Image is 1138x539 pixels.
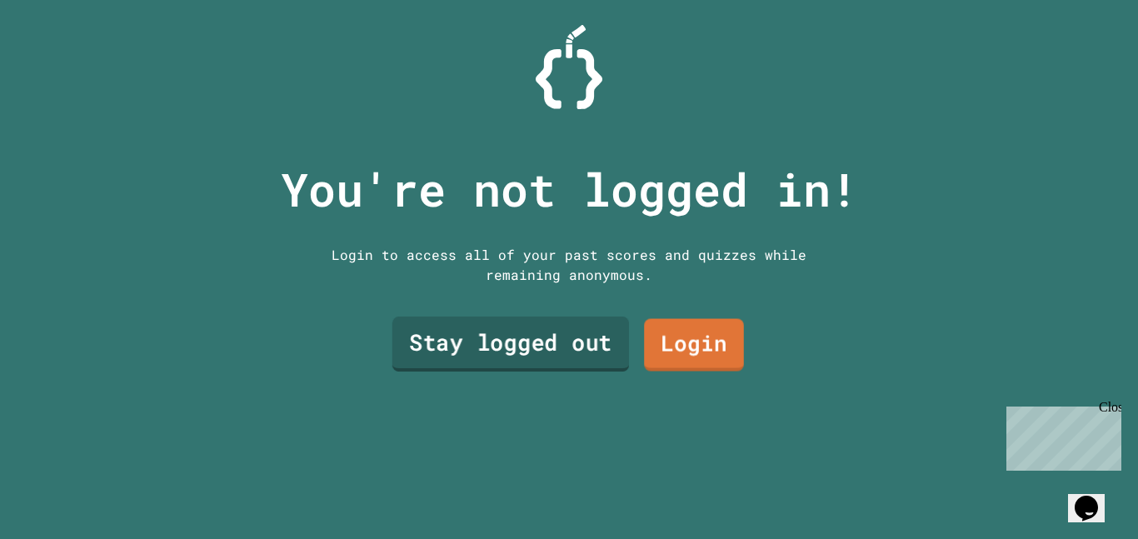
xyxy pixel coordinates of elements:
[1068,472,1121,522] iframe: chat widget
[1000,400,1121,471] iframe: chat widget
[7,7,115,106] div: Chat with us now!Close
[644,319,744,372] a: Login
[536,25,602,109] img: Logo.svg
[392,317,629,372] a: Stay logged out
[281,155,858,224] p: You're not logged in!
[319,245,819,285] div: Login to access all of your past scores and quizzes while remaining anonymous.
